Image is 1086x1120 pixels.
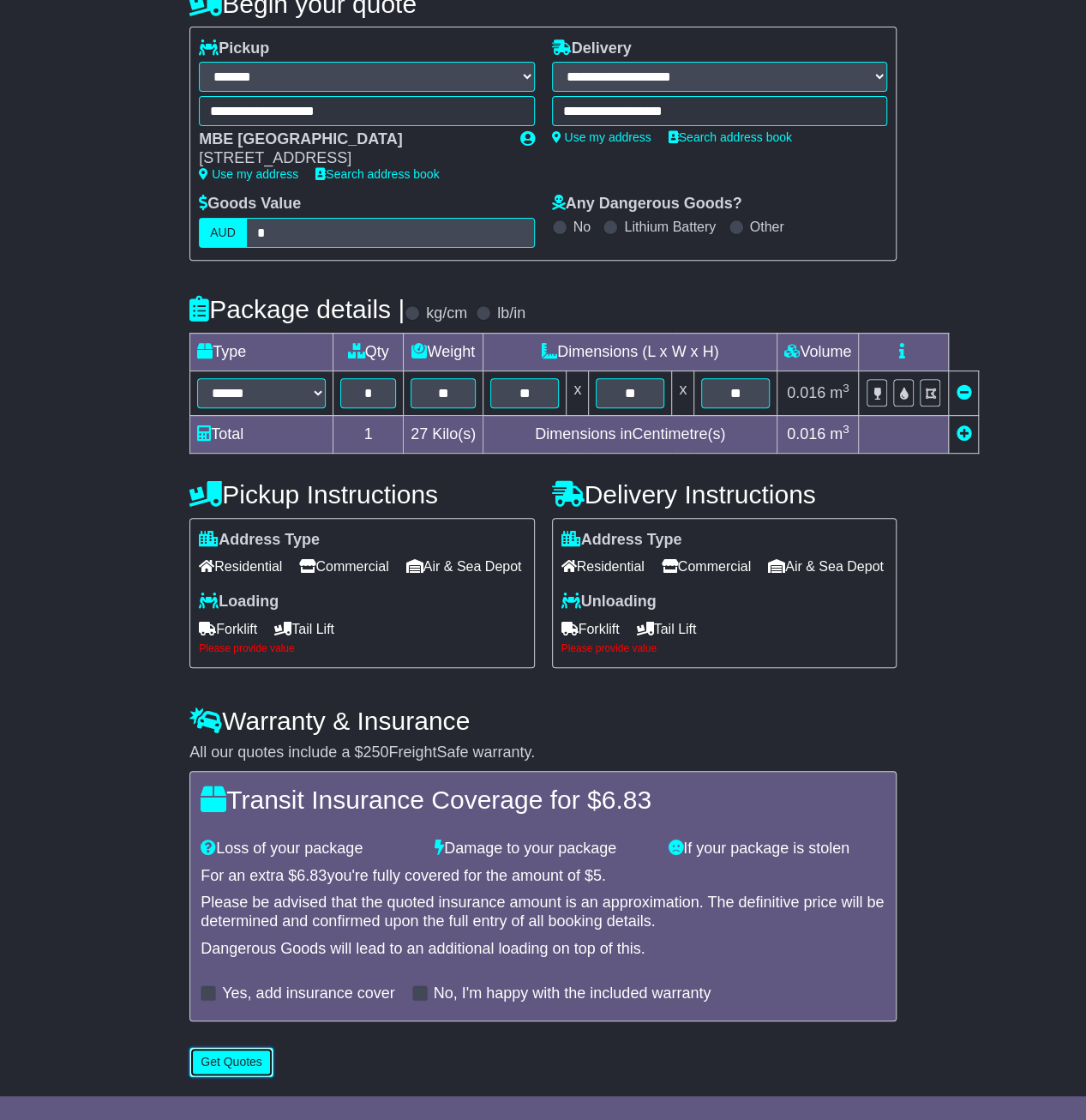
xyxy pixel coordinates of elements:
[201,894,885,930] div: Please be advised that the quoted insurance amount is an approximation. The definitive price will...
[299,553,388,580] span: Commercial
[552,39,632,58] label: Delivery
[787,384,825,401] span: 0.016
[411,425,428,443] span: 27
[561,593,657,611] label: Unloading
[199,531,320,550] label: Address Type
[189,744,897,762] div: All our quotes include a $ FreightSafe warranty.
[190,333,333,370] td: Type
[333,333,404,370] td: Qty
[434,985,711,1003] label: No, I'm happy with the included warranty
[199,593,279,611] label: Loading
[201,867,885,886] div: For an extra $ you're fully covered for the amount of $ .
[561,531,682,550] label: Address Type
[777,333,859,370] td: Volume
[201,940,885,959] div: Dangerous Goods will lead to an additional loading on top of this.
[624,219,716,235] label: Lithium Battery
[602,786,651,814] span: 6.83
[199,218,247,248] label: AUD
[483,333,777,370] td: Dimensions (L x W x H)
[426,304,467,323] label: kg/cm
[190,415,333,453] td: Total
[552,130,651,144] a: Use my address
[561,642,887,654] div: Please provide value
[573,219,591,235] label: No
[404,415,483,453] td: Kilo(s)
[189,295,405,323] h4: Package details |
[363,744,388,761] span: 250
[199,616,257,642] span: Forklift
[274,616,334,642] span: Tail Lift
[201,786,885,814] h4: Transit Insurance Coverage for $
[956,425,971,443] a: Add new item
[222,985,394,1003] label: Yes, add insurance cover
[404,333,483,370] td: Weight
[199,149,502,168] div: [STREET_ADDRESS]
[768,553,884,580] span: Air & Sea Depot
[669,130,792,144] a: Search address book
[333,415,404,453] td: 1
[192,840,426,858] div: Loss of your package
[199,39,269,58] label: Pickup
[426,840,660,858] div: Damage to your package
[830,425,849,443] span: m
[199,130,502,149] div: MBE [GEOGRAPHIC_DATA]
[189,1047,273,1077] button: Get Quotes
[483,415,777,453] td: Dimensions in Centimetre(s)
[750,219,784,235] label: Other
[199,167,298,181] a: Use my address
[843,382,849,394] sup: 3
[199,642,525,654] div: Please provide value
[662,553,751,580] span: Commercial
[297,867,327,884] span: 6.83
[561,553,645,580] span: Residential
[315,167,439,181] a: Search address book
[189,707,897,735] h4: Warranty & Insurance
[406,553,522,580] span: Air & Sea Depot
[561,616,620,642] span: Forklift
[552,480,897,509] h4: Delivery Instructions
[199,553,282,580] span: Residential
[956,384,971,401] a: Remove this item
[497,304,525,323] label: lb/in
[660,840,894,858] div: If your package is stolen
[552,195,742,214] label: Any Dangerous Goods?
[593,867,602,884] span: 5
[843,423,849,436] sup: 3
[567,370,589,415] td: x
[787,425,825,443] span: 0.016
[830,384,849,401] span: m
[637,616,697,642] span: Tail Lift
[199,195,301,214] label: Goods Value
[189,480,534,509] h4: Pickup Instructions
[672,370,694,415] td: x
